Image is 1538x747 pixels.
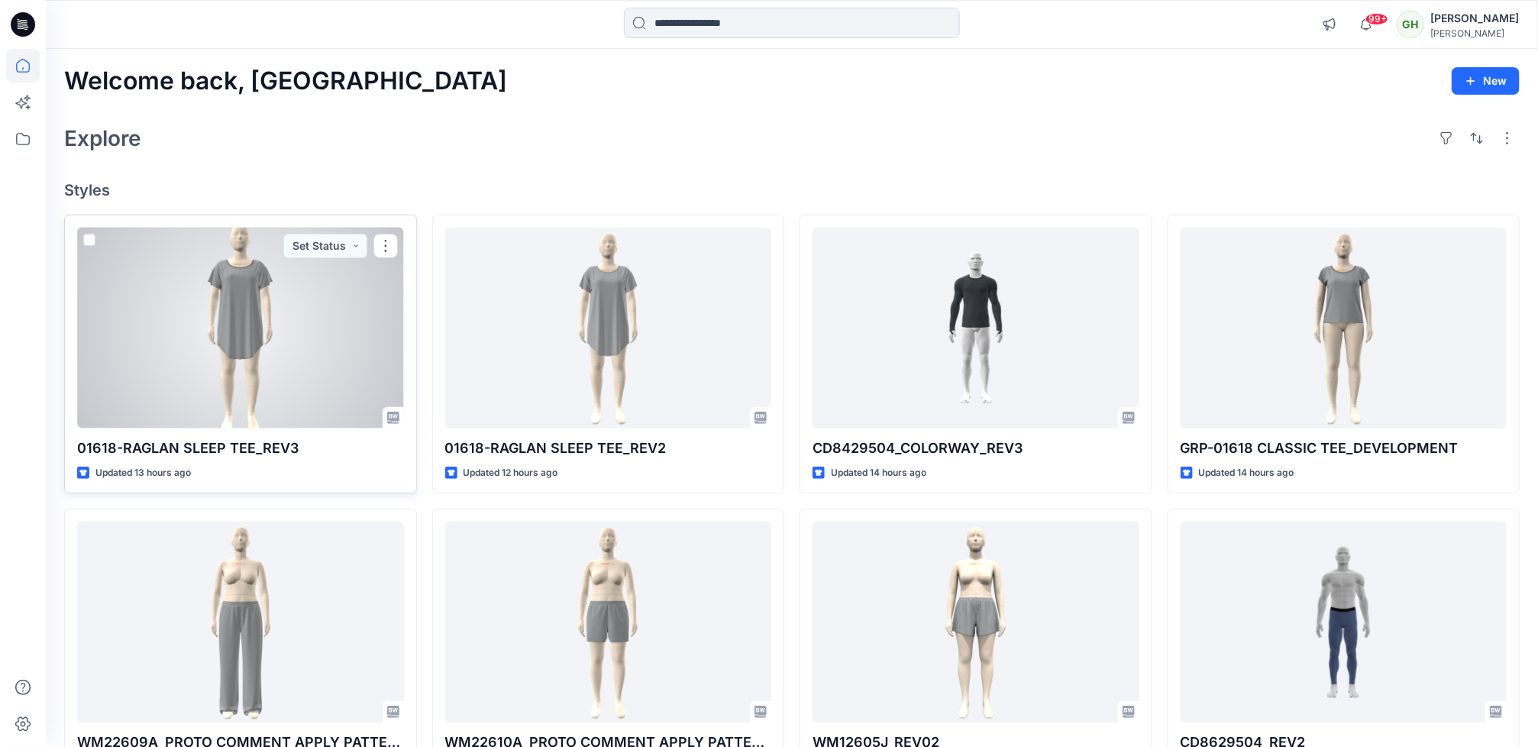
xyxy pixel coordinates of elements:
h4: Styles [64,181,1520,199]
p: Updated 12 hours ago [464,465,558,481]
button: New [1452,67,1520,95]
a: GRP-01618 CLASSIC TEE_DEVELOPMENT [1181,228,1507,428]
a: WM22609A_PROTO COMMENT APPLY PATTERN_REV1 [77,522,404,723]
p: Updated 14 hours ago [831,465,926,481]
a: WM22610A_PROTO COMMENT APPLY PATTERN_REV1 [445,522,772,723]
a: CD8429504_COLORWAY_REV3 [813,228,1139,428]
h2: Welcome back, [GEOGRAPHIC_DATA] [64,67,507,95]
p: GRP-01618 CLASSIC TEE_DEVELOPMENT [1181,438,1507,459]
p: Updated 13 hours ago [95,465,191,481]
a: 01618-RAGLAN SLEEP TEE_REV2 [445,228,772,428]
div: [PERSON_NAME] [1430,27,1519,39]
p: Updated 14 hours ago [1199,465,1294,481]
span: 99+ [1365,13,1388,25]
p: 01618-RAGLAN SLEEP TEE_REV2 [445,438,772,459]
a: WM12605J_REV02 [813,522,1139,723]
p: CD8429504_COLORWAY_REV3 [813,438,1139,459]
div: GH [1397,11,1424,38]
p: 01618-RAGLAN SLEEP TEE_REV3 [77,438,404,459]
h2: Explore [64,126,141,150]
a: 01618-RAGLAN SLEEP TEE_REV3 [77,228,404,428]
div: [PERSON_NAME] [1430,9,1519,27]
a: CD8629504_REV2 [1181,522,1507,723]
